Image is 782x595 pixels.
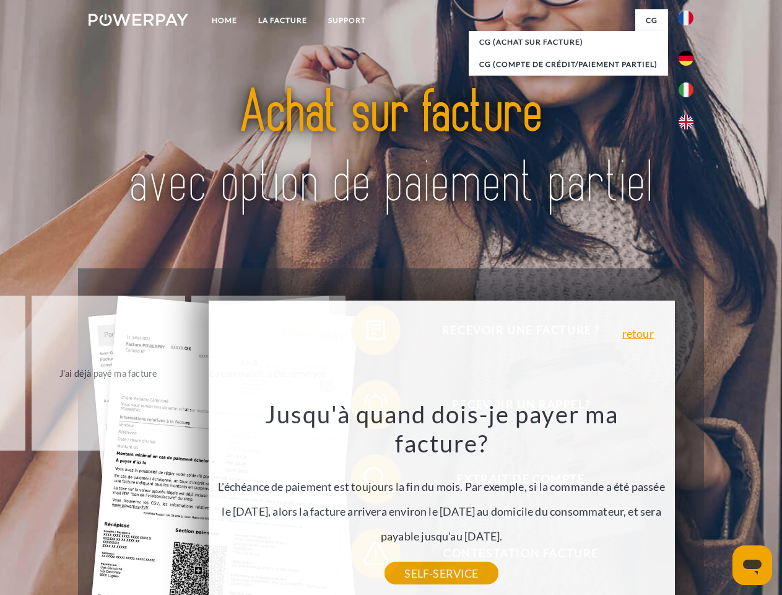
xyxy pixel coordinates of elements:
img: de [679,51,693,66]
a: LA FACTURE [248,9,318,32]
h3: Jusqu'à quand dois-je payer ma facture? [215,399,667,459]
a: retour [622,328,654,339]
a: Support [318,9,376,32]
img: it [679,82,693,97]
a: SELF-SERVICE [384,562,498,584]
div: J'ai déjà payé ma facture [39,364,178,381]
img: logo-powerpay-white.svg [89,14,188,26]
img: en [679,115,693,130]
a: Home [201,9,248,32]
iframe: Bouton de lancement de la fenêtre de messagerie [732,545,772,585]
a: CG (Compte de crédit/paiement partiel) [469,53,668,76]
img: title-powerpay_fr.svg [118,59,664,237]
a: CG [635,9,668,32]
div: L'échéance de paiement est toujours la fin du mois. Par exemple, si la commande a été passée le [... [215,399,667,573]
a: CG (achat sur facture) [469,31,668,53]
img: fr [679,11,693,25]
